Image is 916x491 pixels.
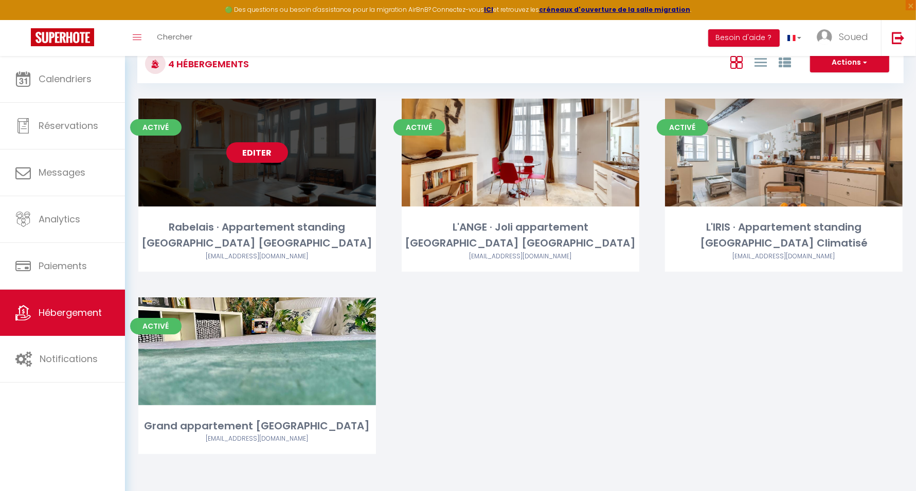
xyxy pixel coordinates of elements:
span: Messages [39,166,85,179]
span: Activé [657,119,708,136]
div: Grand appartement [GEOGRAPHIC_DATA] [138,418,376,434]
span: Paiements [39,259,87,272]
a: créneaux d'ouverture de la salle migration [539,5,690,14]
span: Analytics [39,213,80,225]
a: Vue par Groupe [779,53,791,70]
button: Besoin d'aide ? [708,29,780,47]
button: Actions [810,52,889,73]
span: Activé [393,119,445,136]
span: Activé [130,318,182,334]
div: Airbnb [665,252,903,261]
span: Calendriers [39,72,92,85]
a: ICI [484,5,493,14]
div: Rabelais · Appartement standing [GEOGRAPHIC_DATA] [GEOGRAPHIC_DATA] [138,219,376,252]
a: Chercher [149,20,200,56]
span: Activé [130,119,182,136]
h3: 4 Hébergements [166,52,249,75]
div: Airbnb [138,434,376,444]
div: Airbnb [138,252,376,261]
img: Super Booking [31,28,94,46]
span: Notifications [40,352,98,365]
div: L'ANGE · Joli appartement [GEOGRAPHIC_DATA] [GEOGRAPHIC_DATA] [402,219,639,252]
iframe: Chat [872,445,908,483]
span: Hébergement [39,306,102,319]
button: Ouvrir le widget de chat LiveChat [8,4,39,35]
a: Editer [226,142,288,163]
span: Soued [839,30,868,43]
a: ... Soued [809,20,881,56]
div: Airbnb [402,252,639,261]
div: L'IRIS · Appartement standing [GEOGRAPHIC_DATA] Climatisé [665,219,903,252]
a: Vue en Box [730,53,743,70]
img: ... [817,29,832,45]
span: Chercher [157,31,192,42]
a: Vue en Liste [755,53,767,70]
img: logout [892,31,905,44]
span: Réservations [39,119,98,132]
